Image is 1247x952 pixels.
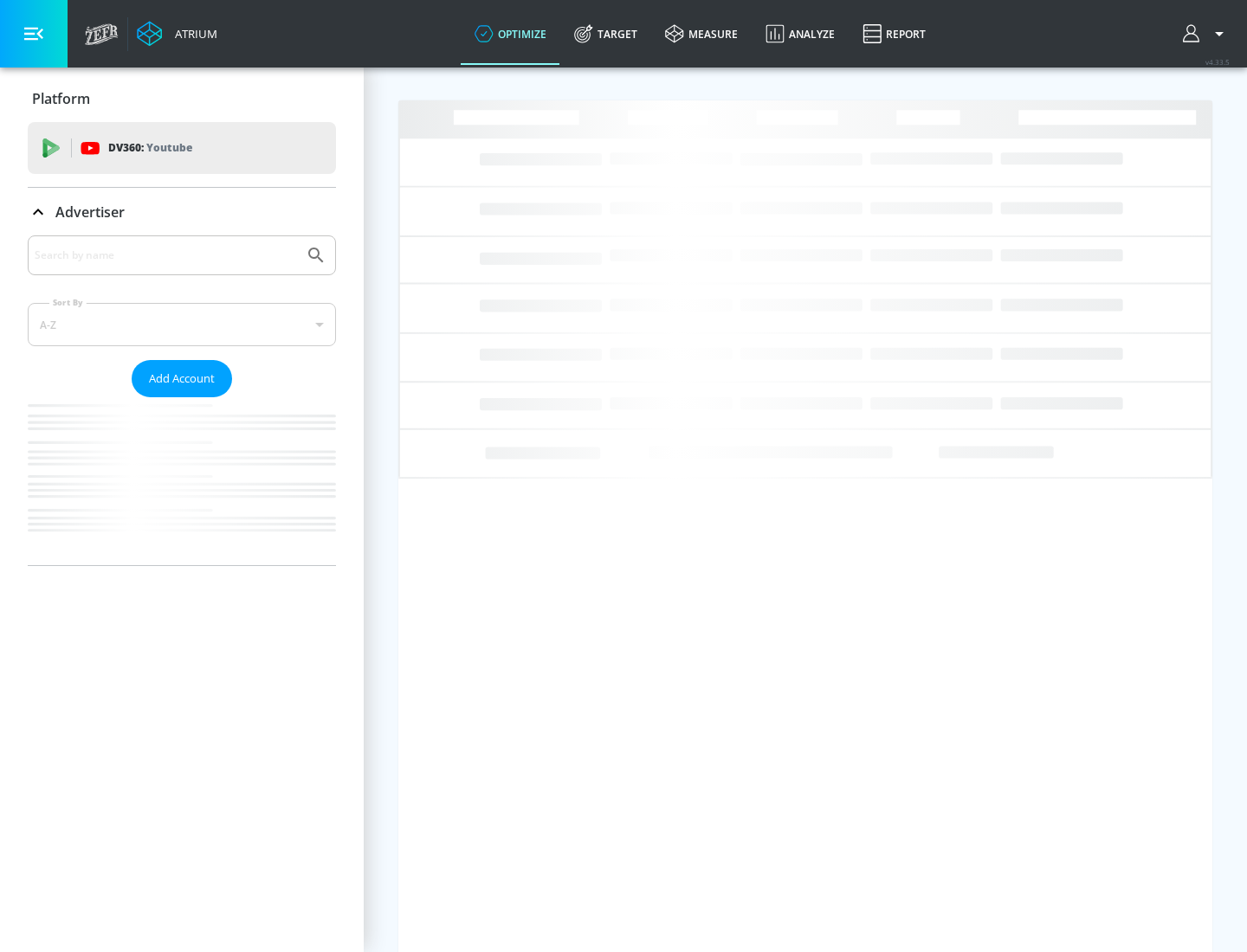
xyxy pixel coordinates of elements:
a: measure [651,3,752,65]
div: A-Z [28,303,336,346]
p: DV360: [108,138,192,158]
span: v 4.33.5 [1205,57,1230,67]
div: DV360: Youtube [28,122,336,174]
nav: list of Advertiser [28,397,336,565]
p: Youtube [146,138,192,157]
div: Platform [28,74,336,123]
div: Advertiser [28,188,336,236]
a: Report [849,3,940,65]
span: Add Account [149,369,215,389]
a: Target [560,3,651,65]
input: Search by name [35,244,297,267]
div: Atrium [168,26,217,42]
p: Advertiser [55,203,125,222]
a: optimize [461,3,560,65]
a: Atrium [137,21,217,47]
button: Add Account [132,360,232,397]
div: Advertiser [28,235,336,565]
a: Analyze [752,3,849,65]
label: Sort By [49,297,87,308]
p: Platform [32,89,90,108]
